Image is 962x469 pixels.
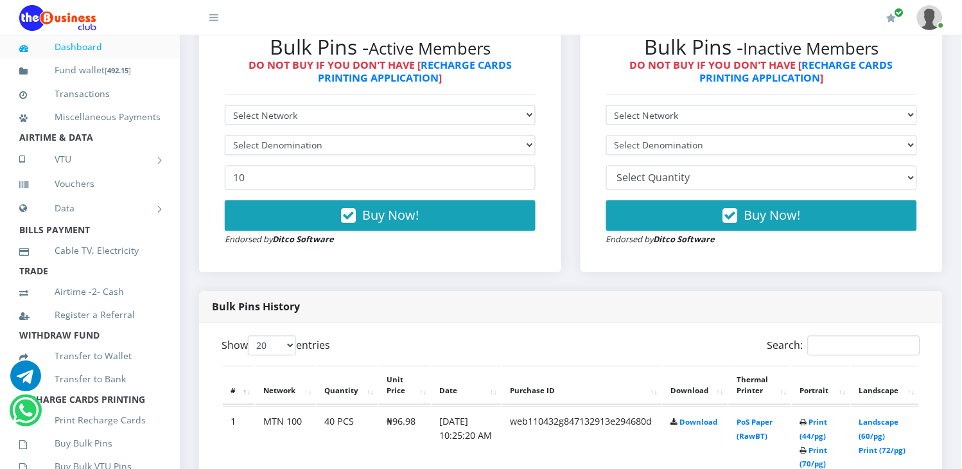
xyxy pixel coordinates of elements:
th: Network: activate to sort column ascending [256,366,315,406]
img: Logo [19,5,96,31]
select: Showentries [248,336,296,356]
label: Show entries [222,336,330,356]
small: Endorsed by [225,234,334,245]
h2: Bulk Pins - [606,35,917,59]
b: 492.15 [107,66,128,75]
a: Fund wallet[492.15] [19,55,161,85]
th: Quantity: activate to sort column ascending [317,366,378,406]
a: Register a Referral [19,300,161,330]
th: Unit Price: activate to sort column ascending [379,366,430,406]
a: Print Recharge Cards [19,405,161,435]
strong: DO NOT BUY IF YOU DON'T HAVE [ ] [249,58,512,84]
small: [ ] [105,66,131,75]
strong: Bulk Pins History [212,300,300,314]
a: Airtime -2- Cash [19,277,161,306]
img: User [917,5,943,30]
a: Chat for support [10,370,41,391]
a: Data [19,192,161,224]
a: Miscellaneous Payments [19,102,161,132]
a: Transfer to Wallet [19,341,161,371]
a: Print (44/pg) [800,418,828,441]
button: Buy Now! [606,200,917,231]
label: Search: [767,336,920,356]
a: Chat for support [12,405,39,426]
a: Landscape (60/pg) [859,418,899,441]
a: Buy Bulk Pins [19,429,161,458]
small: Endorsed by [606,234,715,245]
small: Inactive Members [744,37,879,60]
a: Vouchers [19,169,161,199]
a: Cable TV, Electricity [19,236,161,265]
strong: Ditco Software [272,234,334,245]
strong: Ditco Software [654,234,715,245]
th: Date: activate to sort column ascending [432,366,502,406]
th: Portrait: activate to sort column ascending [792,366,850,406]
a: RECHARGE CARDS PRINTING APPLICATION [319,58,512,84]
a: Download [679,418,717,427]
small: Active Members [369,37,491,60]
th: #: activate to sort column descending [223,366,254,406]
a: VTU [19,143,161,175]
span: Buy Now! [363,207,419,224]
a: Transactions [19,79,161,109]
th: Landscape: activate to sort column ascending [852,366,919,406]
th: Purchase ID: activate to sort column ascending [502,366,661,406]
button: Buy Now! [225,200,536,231]
a: PoS Paper (RawBT) [737,418,773,441]
a: Dashboard [19,32,161,62]
input: Enter Quantity [225,166,536,190]
th: Thermal Printer: activate to sort column ascending [729,366,791,406]
span: Buy Now! [744,207,801,224]
a: Transfer to Bank [19,364,161,394]
th: Download: activate to sort column ascending [663,366,728,406]
input: Search: [808,336,920,356]
h2: Bulk Pins - [225,35,536,59]
strong: DO NOT BUY IF YOU DON'T HAVE [ ] [630,58,893,84]
a: Print (72/pg) [859,446,906,456]
a: RECHARGE CARDS PRINTING APPLICATION [700,58,894,84]
span: Renew/Upgrade Subscription [895,8,904,17]
i: Renew/Upgrade Subscription [887,13,896,23]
